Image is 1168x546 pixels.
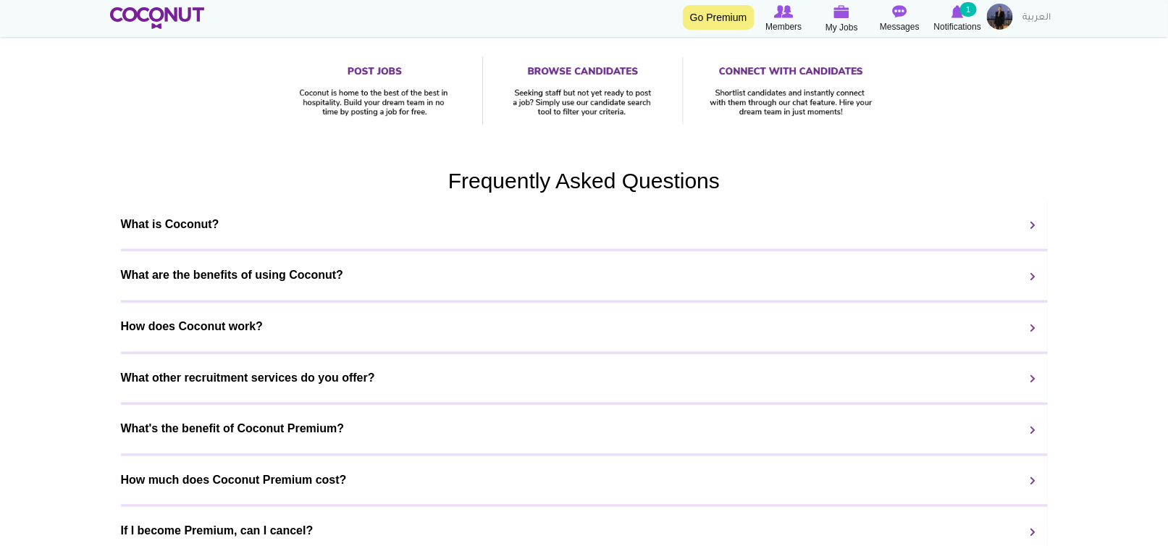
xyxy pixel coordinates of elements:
[121,467,1048,495] a: How much does Coconut Premium cost?
[683,5,755,30] a: Go Premium
[121,314,1048,341] a: How does Coconut work?
[934,20,981,34] span: Notifications
[825,20,858,35] span: My Jobs
[929,4,987,34] a: Notifications Notifications 1
[110,7,205,29] img: Home
[951,5,964,18] img: Notifications
[960,2,976,17] small: 1
[121,365,1048,392] a: What other recruitment services do you offer?
[121,416,1048,443] a: What's the benefit of Coconut Premium?
[893,5,907,18] img: Messages
[880,20,920,34] span: Messages
[110,169,1059,193] h2: Frequently Asked Questions
[813,4,871,35] a: My Jobs My Jobs
[774,5,793,18] img: Browse Members
[871,4,929,34] a: Messages Messages
[121,211,1048,239] a: What is Coconut?
[765,20,802,34] span: Members
[834,5,850,18] img: My Jobs
[121,262,1048,290] a: What are the benefits of using Coconut?
[1016,4,1059,33] a: العربية
[755,4,813,34] a: Browse Members Members
[121,518,1048,545] a: If I become Premium, can I cancel?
